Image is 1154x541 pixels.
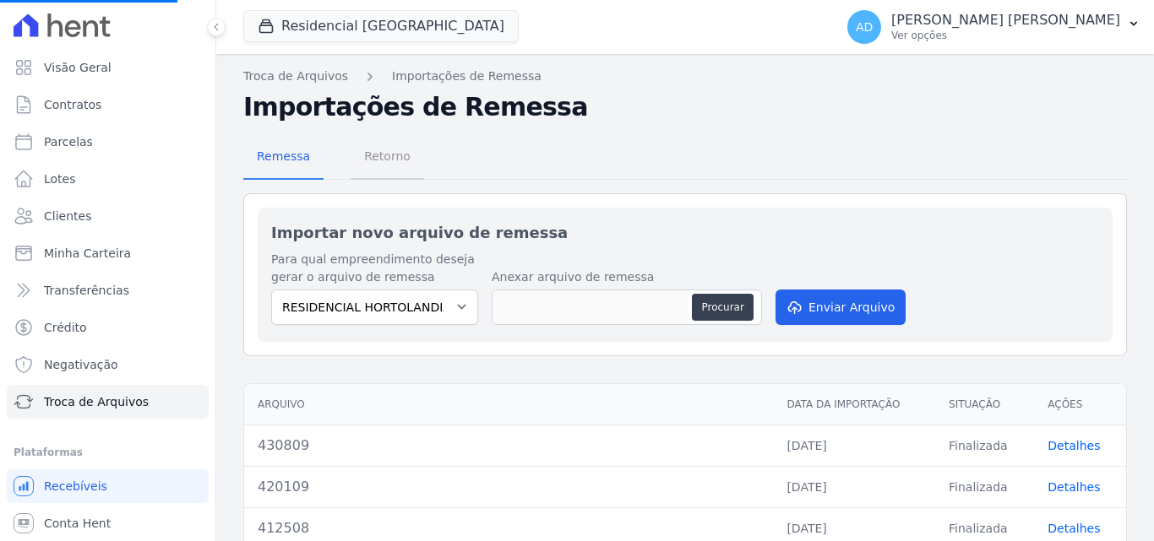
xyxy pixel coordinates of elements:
[856,21,873,33] span: AD
[271,221,1099,244] h2: Importar novo arquivo de remessa
[692,294,753,321] button: Procurar
[44,515,111,532] span: Conta Hent
[7,469,209,503] a: Recebíveis
[44,319,87,336] span: Crédito
[935,466,1034,507] td: Finalizada
[7,385,209,419] a: Troca de Arquivos
[44,208,91,225] span: Clientes
[258,477,759,497] div: 420109
[44,96,101,113] span: Contratos
[7,88,209,122] a: Contratos
[773,425,935,466] td: [DATE]
[44,59,112,76] span: Visão Geral
[773,466,935,507] td: [DATE]
[351,136,424,180] a: Retorno
[243,136,424,180] nav: Tab selector
[44,356,118,373] span: Negativação
[44,133,93,150] span: Parcelas
[773,384,935,425] th: Data da Importação
[7,125,209,159] a: Parcelas
[243,68,1127,85] nav: Breadcrumb
[7,506,209,540] a: Conta Hent
[44,478,107,495] span: Recebíveis
[247,139,320,173] span: Remessa
[44,170,76,187] span: Lotes
[1048,522,1100,535] a: Detalhes
[1034,384,1126,425] th: Ações
[492,268,762,286] label: Anexar arquivo de remessa
[243,68,348,85] a: Troca de Arquivos
[1048,439,1100,452] a: Detalhes
[258,436,759,456] div: 430809
[891,12,1120,29] p: [PERSON_NAME] [PERSON_NAME]
[7,236,209,270] a: Minha Carteira
[44,282,129,299] span: Transferências
[834,3,1154,51] button: AD [PERSON_NAME] [PERSON_NAME] Ver opções
[258,518,759,538] div: 412508
[354,139,421,173] span: Retorno
[244,384,773,425] th: Arquivo
[271,251,478,286] label: Para qual empreendimento deseja gerar o arquivo de remessa
[7,199,209,233] a: Clientes
[7,51,209,84] a: Visão Geral
[935,425,1034,466] td: Finalizada
[891,29,1120,42] p: Ver opções
[776,289,906,325] button: Enviar Arquivo
[392,68,542,85] a: Importações de Remessa
[1048,480,1100,494] a: Detalhes
[935,384,1034,425] th: Situação
[243,92,1127,122] h2: Importações de Remessa
[44,393,149,410] span: Troca de Arquivos
[7,311,209,344] a: Crédito
[7,162,209,196] a: Lotes
[7,348,209,381] a: Negativação
[44,245,131,262] span: Minha Carteira
[243,10,519,42] button: Residencial [GEOGRAPHIC_DATA]
[243,136,324,180] a: Remessa
[7,273,209,307] a: Transferências
[14,442,202,463] div: Plataformas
